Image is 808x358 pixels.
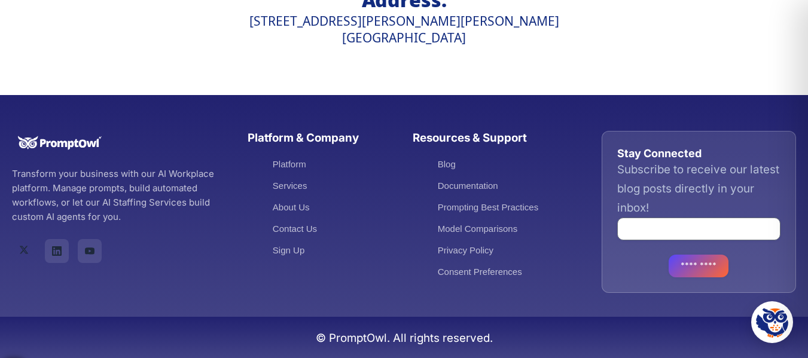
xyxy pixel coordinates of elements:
[45,239,69,263] a: PromptOwl on LinkedIn
[273,159,306,169] a: Platform
[438,245,493,255] a: Privacy Policy
[273,202,310,212] a: About Us
[273,180,307,191] a: Services
[248,131,389,145] h3: Platform & Company
[756,306,788,338] img: Hootie - PromptOwl AI Assistant
[101,14,707,47] h3: [STREET_ADDRESS][PERSON_NAME][PERSON_NAME] [GEOGRAPHIC_DATA]
[438,267,522,277] a: Consent Preferences
[617,146,780,160] h3: Stay Connected
[438,202,538,212] a: Prompting Best Practices
[273,224,317,234] a: Contact Us
[413,131,554,145] h3: Resources & Support
[12,238,36,262] a: PromptOwl on X
[438,224,517,234] a: Model Comparisons
[78,239,102,263] a: PromptOwl on YouTube
[316,331,493,345] span: © PromptOwl. All rights reserved.
[12,167,221,224] p: Transform your business with our AI Workplace platform. Manage prompts, build automated workflows...
[273,245,304,255] a: Sign Up
[438,159,456,169] a: Blog
[617,160,780,217] p: Subscribe to receive our latest blog posts directly in your inbox!
[12,131,108,155] img: PromptOwl Logo
[438,180,498,191] a: Documentation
